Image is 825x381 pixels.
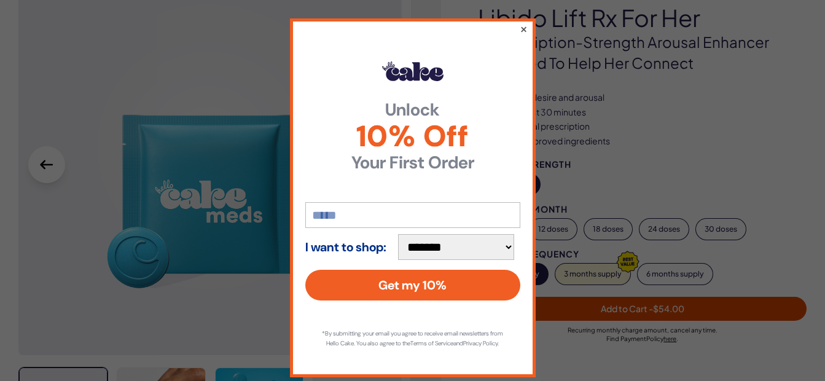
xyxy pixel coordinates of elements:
[305,240,386,254] strong: I want to shop:
[305,270,520,300] button: Get my 10%
[305,154,520,171] strong: Your First Order
[519,22,527,36] button: ×
[305,122,520,151] span: 10% Off
[410,339,453,347] a: Terms of Service
[318,329,508,348] p: *By submitting your email you agree to receive email newsletters from Hello Cake. You also agree ...
[382,61,444,81] img: Hello Cake
[463,339,498,347] a: Privacy Policy
[305,101,520,119] strong: Unlock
